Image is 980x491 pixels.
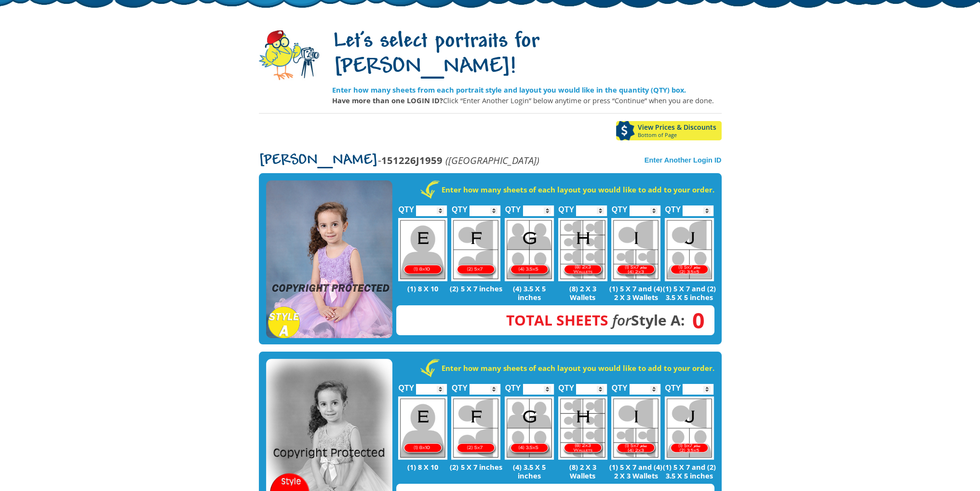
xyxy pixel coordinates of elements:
img: H [558,218,607,281]
strong: 151226J1959 [381,153,443,167]
label: QTY [452,195,468,218]
p: (1) 8 X 10 [396,463,450,471]
label: QTY [398,373,414,397]
em: ([GEOGRAPHIC_DATA]) [445,153,539,167]
strong: Enter how many sheets of each layout you would like to add to your order. [442,185,714,194]
label: QTY [612,195,628,218]
h1: Let's select portraits for [PERSON_NAME]! [332,29,722,81]
p: (1) 5 X 7 and (4) 2 X 3 Wallets [609,284,663,301]
img: STYLE A [266,180,392,339]
p: (8) 2 X 3 Wallets [556,463,609,480]
p: (2) 5 X 7 inches [449,463,503,471]
span: 0 [685,315,705,326]
label: QTY [612,373,628,397]
p: Click “Enter Another Login” below anytime or press “Continue” when you are done. [332,95,722,106]
img: I [611,218,660,281]
p: (4) 3.5 X 5 inches [503,284,556,301]
img: E [398,396,447,460]
img: F [451,396,500,460]
img: F [451,218,500,281]
span: [PERSON_NAME] [259,153,378,168]
span: Total Sheets [506,310,608,330]
img: H [558,396,607,460]
strong: Have more than one LOGIN ID? [332,95,443,105]
img: J [665,218,714,281]
label: QTY [505,373,521,397]
img: camera-mascot [259,30,319,80]
strong: Enter how many sheets of each layout you would like to add to your order. [442,363,714,373]
label: QTY [452,373,468,397]
p: (1) 8 X 10 [396,284,450,293]
label: QTY [558,195,574,218]
label: QTY [665,195,681,218]
img: E [398,218,447,281]
label: QTY [558,373,574,397]
label: QTY [665,373,681,397]
img: I [611,396,660,460]
a: Enter Another Login ID [644,156,722,164]
a: View Prices & DiscountsBottom of Page [616,121,722,140]
strong: Enter how many sheets from each portrait style and layout you would like in the quantity (QTY) box. [332,85,686,95]
em: for [612,310,631,330]
label: QTY [505,195,521,218]
p: (1) 5 X 7 and (4) 2 X 3 Wallets [609,463,663,480]
label: QTY [398,195,414,218]
p: (1) 5 X 7 and (2) 3.5 X 5 inches [663,284,716,301]
img: G [505,396,554,460]
p: (2) 5 X 7 inches [449,284,503,293]
img: J [665,396,714,460]
p: - [259,155,539,166]
img: G [505,218,554,281]
span: Bottom of Page [638,132,722,138]
p: (8) 2 X 3 Wallets [556,284,609,301]
p: (4) 3.5 X 5 inches [503,463,556,480]
p: (1) 5 X 7 and (2) 3.5 X 5 inches [663,463,716,480]
strong: Style A: [506,310,685,330]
